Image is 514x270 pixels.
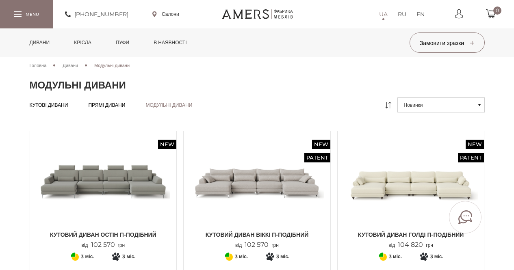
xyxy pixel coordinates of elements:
[30,79,485,91] h1: Модульні дивани
[147,28,193,57] a: в наявності
[466,140,484,149] span: New
[63,62,78,69] a: Дивани
[430,252,443,261] span: 3 міс.
[190,137,324,249] a: New Patent Кутовий диван ВІККІ П-подібний Кутовий диван ВІККІ П-подібний від102 570грн
[458,153,484,162] span: Patent
[388,241,433,249] p: від грн
[344,231,478,239] span: Кутовий диван ГОЛДІ П-подібний
[344,137,478,227] img: Кутовий диван ГОЛДІ П-подібний
[88,102,125,108] a: Прямі дивани
[81,252,94,261] span: 3 міс.
[30,102,68,108] a: Кутові дивани
[81,241,125,249] p: від грн
[276,252,289,261] span: 3 міс.
[24,28,56,57] a: Дивани
[304,153,330,162] span: Patent
[242,241,271,248] span: 102 570
[30,63,47,68] span: Головна
[158,140,176,149] span: New
[235,252,248,261] span: 3 міс.
[493,6,501,15] span: 0
[395,241,426,248] span: 104 820
[190,231,324,239] span: Кутовий диван ВІККІ П-подібний
[63,63,78,68] span: Дивани
[190,137,324,227] img: Кутовий диван ВІККІ П-подібний
[312,140,330,149] span: New
[416,9,425,19] a: EN
[398,9,406,19] a: RU
[110,28,136,57] a: Пуфи
[379,9,388,19] a: UA
[397,97,485,112] button: Новинки
[420,39,474,47] span: Замовити зразки
[410,32,485,53] button: Замовити зразки
[30,62,47,69] a: Головна
[344,137,478,249] a: New Patent Кутовий диван ГОЛДІ П-подібний Кутовий диван ГОЛДІ П-подібний від104 820грн
[36,137,171,249] a: New Кутовий диван ОСТІН П-подібний Кутовий диван ОСТІН П-подібний Кутовий диван ОСТІН П-подібний ...
[122,252,135,261] span: 3 міс.
[389,252,402,261] span: 3 міс.
[235,241,279,249] p: від грн
[152,11,179,18] a: Салони
[88,241,118,248] span: 102 570
[68,28,97,57] a: Крісла
[36,231,171,239] span: Кутовий диван ОСТІН П-подібний
[65,9,128,19] a: [PHONE_NUMBER]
